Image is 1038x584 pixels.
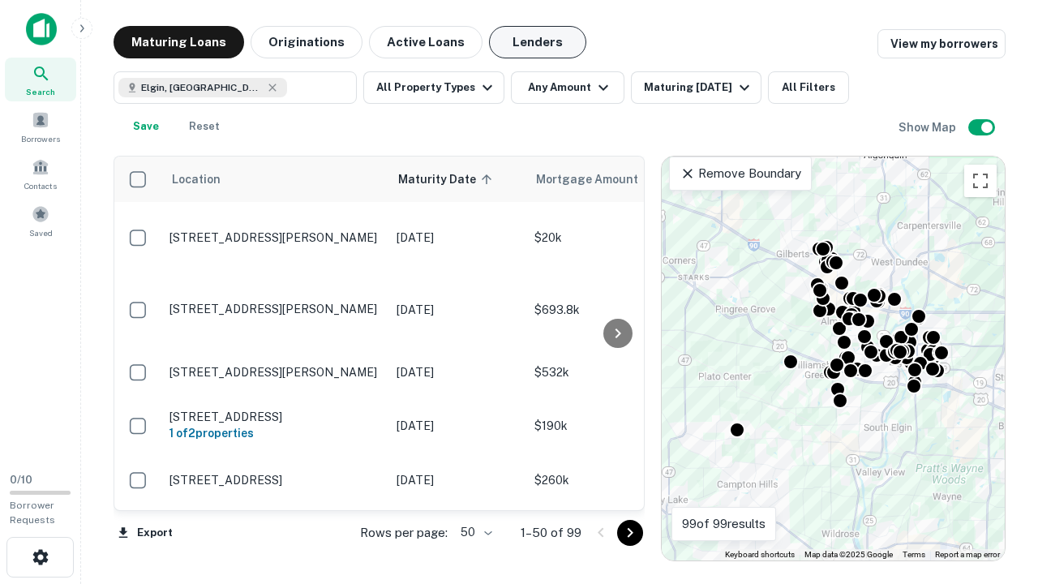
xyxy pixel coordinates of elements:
p: Rows per page: [360,523,448,543]
button: Originations [251,26,362,58]
button: All Property Types [363,71,504,104]
p: 1–50 of 99 [521,523,581,543]
span: Saved [29,226,53,239]
th: Location [161,157,388,202]
button: Toggle fullscreen view [964,165,997,197]
span: Elgin, [GEOGRAPHIC_DATA], [GEOGRAPHIC_DATA] [141,80,263,95]
button: Active Loans [369,26,483,58]
button: Go to next page [617,520,643,546]
p: $260k [534,471,697,489]
p: [DATE] [397,471,518,489]
p: [DATE] [397,229,518,247]
p: [STREET_ADDRESS][PERSON_NAME] [169,365,380,380]
button: Lenders [489,26,586,58]
p: 99 of 99 results [682,514,766,534]
div: 50 [454,521,495,544]
span: Search [26,85,55,98]
a: Terms (opens in new tab) [903,550,925,559]
img: Google [666,539,719,560]
th: Mortgage Amount [526,157,705,202]
span: Mortgage Amount [536,170,659,189]
a: Search [5,58,76,101]
img: capitalize-icon.png [26,13,57,45]
p: [DATE] [397,301,518,319]
a: Contacts [5,152,76,195]
button: Keyboard shortcuts [725,549,795,560]
p: [STREET_ADDRESS][PERSON_NAME] [169,230,380,245]
p: Remove Boundary [680,164,800,183]
div: Maturing [DATE] [644,78,754,97]
span: Maturity Date [398,170,497,189]
span: Contacts [24,179,57,192]
iframe: Chat Widget [957,454,1038,532]
span: Borrowers [21,132,60,145]
a: View my borrowers [877,29,1006,58]
a: Saved [5,199,76,243]
p: [DATE] [397,363,518,381]
p: [STREET_ADDRESS] [169,410,380,424]
button: Save your search to get updates of matches that match your search criteria. [120,110,172,143]
p: [STREET_ADDRESS] [169,473,380,487]
div: 0 0 [662,157,1005,560]
button: Maturing [DATE] [631,71,761,104]
a: Open this area in Google Maps (opens a new window) [666,539,719,560]
h6: Show Map [899,118,959,136]
p: [DATE] [397,417,518,435]
span: Borrower Requests [10,500,55,526]
a: Report a map error [935,550,1000,559]
span: Location [171,170,221,189]
p: $20k [534,229,697,247]
button: Export [114,521,177,545]
p: $693.8k [534,301,697,319]
button: Any Amount [511,71,624,104]
p: $190k [534,417,697,435]
th: Maturity Date [388,157,526,202]
button: Maturing Loans [114,26,244,58]
span: 0 / 10 [10,474,32,486]
p: $532k [534,363,697,381]
button: All Filters [768,71,849,104]
a: Borrowers [5,105,76,148]
h6: 1 of 2 properties [169,424,380,442]
span: Map data ©2025 Google [804,550,893,559]
button: Reset [178,110,230,143]
p: [STREET_ADDRESS][PERSON_NAME] [169,302,380,316]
